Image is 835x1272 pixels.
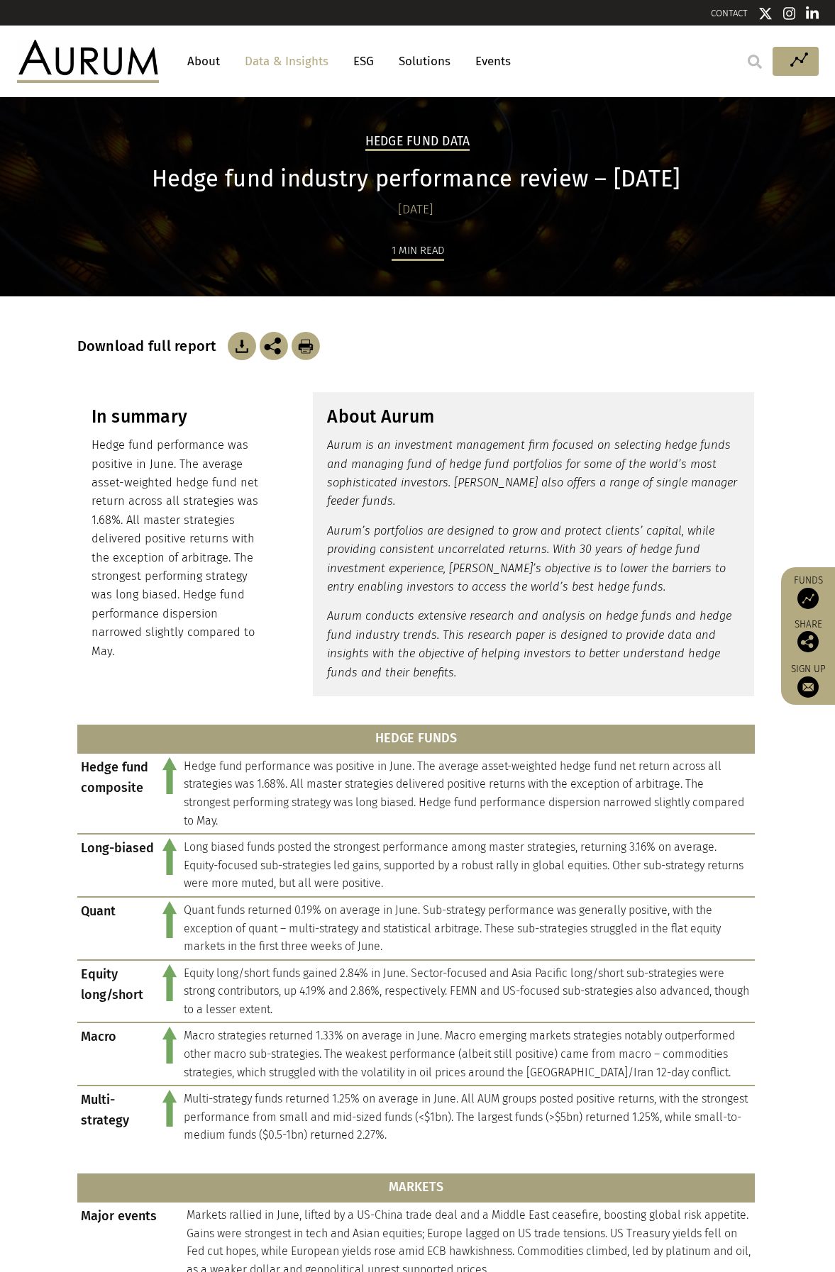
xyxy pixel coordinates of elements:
[77,1086,159,1148] td: Multi-strategy
[346,48,381,74] a: ESG
[180,753,755,834] td: Hedge fund performance was positive in June. The average asset-weighted hedge fund net return acr...
[180,1022,755,1086] td: Macro strategies returned 1.33% on average in June. Macro emerging markets strategies notably out...
[238,48,336,74] a: Data & Insights
[77,960,159,1023] td: Equity long/short
[797,676,819,698] img: Sign up to our newsletter
[180,834,755,897] td: Long biased funds posted the strongest performance among master strategies, returning 3.16% on av...
[77,725,755,753] th: HEDGE FUNDS
[17,40,159,82] img: Aurum
[711,8,748,18] a: CONTACT
[77,897,159,960] td: Quant
[748,55,762,69] img: search.svg
[77,834,159,897] td: Long-biased
[292,332,320,360] img: Download Article
[77,165,755,193] h1: Hedge fund industry performance review – [DATE]
[365,134,470,151] h2: Hedge Fund Data
[788,574,828,609] a: Funds
[797,588,819,609] img: Access Funds
[327,609,731,679] em: Aurum conducts extensive research and analysis on hedge funds and hedge fund industry trends. Thi...
[806,6,819,21] img: Linkedin icon
[77,1022,159,1086] td: Macro
[758,6,773,21] img: Twitter icon
[180,960,755,1023] td: Equity long/short funds gained 2.84% in June. Sector-focused and Asia Pacific long/short sub-stra...
[77,337,224,355] h3: Download full report
[260,332,288,360] img: Share this post
[392,242,444,261] div: 1 min read
[788,663,828,698] a: Sign up
[468,48,511,74] a: Events
[797,631,819,652] img: Share this post
[783,6,796,21] img: Instagram icon
[77,1173,755,1202] th: MARKETS
[77,200,755,220] div: [DATE]
[180,48,227,74] a: About
[788,620,828,652] div: Share
[92,436,268,661] p: Hedge fund performance was positive in June. The average asset-weighted hedge fund net return acr...
[327,406,740,428] h3: About Aurum
[180,1086,755,1148] td: Multi-strategy funds returned 1.25% on average in June. All AUM groups posted positive returns, w...
[180,897,755,960] td: Quant funds returned 0.19% on average in June. Sub-strategy performance was generally positive, w...
[327,524,726,593] em: Aurum’s portfolios are designed to grow and protect clients’ capital, while providing consistent ...
[327,438,737,508] em: Aurum is an investment management firm focused on selecting hedge funds and managing fund of hedg...
[77,753,159,834] td: Hedge fund composite
[92,406,268,428] h3: In summary
[392,48,458,74] a: Solutions
[228,332,256,360] img: Download Article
